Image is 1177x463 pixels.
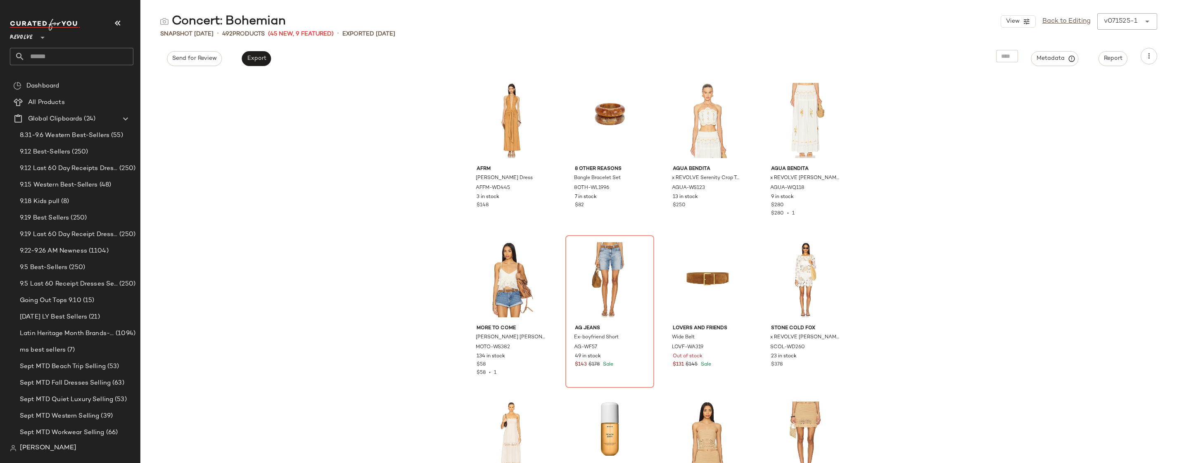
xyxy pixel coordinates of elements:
span: Report [1103,55,1122,62]
img: MOTO-WS382_V1.jpg [470,238,553,321]
span: Sept MTD Fall Dresses Selling [20,378,111,388]
span: Ex-boyfriend Short [574,334,619,341]
span: 8.31-9.6 Western Best-Sellers [20,131,109,140]
span: Dashboard [26,81,59,91]
p: Exported [DATE] [342,30,395,38]
span: ms best sellers [20,345,66,355]
span: AG-WF57 [574,344,597,351]
span: 1 [494,370,496,376]
img: svg%3e [160,17,168,26]
span: (24) [82,114,95,124]
span: x REVOLVE [PERSON_NAME] Hand Crochet Dress [770,334,840,341]
div: v071525-1 [1104,17,1137,26]
span: MOTO-WS382 [476,344,510,351]
span: Sept MTD Workwear Selling [20,428,104,437]
span: • [337,29,339,39]
span: (21) [87,312,100,322]
span: (8) [59,197,69,206]
img: SCOL-WD260_V1.jpg [764,238,847,321]
span: View [1005,18,1019,25]
span: (1094) [114,329,135,338]
img: AGUA-WQ118_V1.jpg [764,79,847,162]
span: (53) [113,395,127,404]
span: AGUA-WS123 [672,184,705,192]
span: MORE TO COME [477,325,546,332]
span: Export [247,55,266,62]
span: Revolve [10,28,33,43]
span: Wide Belt [672,334,695,341]
div: Concert: Bohemian [160,13,286,30]
span: (66) [104,428,118,437]
img: cfy_white_logo.C9jOOHJF.svg [10,19,80,31]
span: AG Jeans [575,325,645,332]
span: $143 [575,361,587,369]
span: (250) [70,147,88,157]
span: (53) [106,362,119,371]
span: 8OTH-WL1996 [574,184,609,192]
span: (55) [109,131,123,140]
span: x REVOLVE [PERSON_NAME] Skirt [770,175,840,182]
span: [PERSON_NAME] [20,443,76,453]
span: • [486,370,494,376]
span: 9.12 Best-Sellers [20,147,70,157]
span: 23 in stock [771,353,797,360]
span: $148 [477,202,489,209]
span: (250) [67,263,85,272]
span: Send for Review [172,55,217,62]
span: $131 [673,361,684,369]
span: [DATE] LY Best Sellers [20,312,87,322]
span: Bangle Bracelet Set [574,175,621,182]
span: (7) [66,345,75,355]
span: (250) [118,279,135,289]
span: $82 [575,202,584,209]
span: Going Out Tops 9.10 [20,296,81,305]
span: (45 New, 9 Featured) [268,30,334,38]
img: svg%3e [13,82,21,90]
img: LOVF-WA319_V1.jpg [666,238,749,321]
img: svg%3e [10,445,17,451]
span: (250) [118,230,135,239]
span: $145 [686,361,698,369]
span: Agua Bendita [673,165,743,173]
span: 9.5 Best-Sellers [20,263,67,272]
span: 9.15 Western Best-Sellers [20,180,98,190]
a: Back to Editing [1042,17,1091,26]
span: 9.12 Last 60 Day Receipts Dresses [20,164,118,173]
span: 3 in stock [477,194,499,201]
img: 8OTH-WL1996_V1.jpg [568,79,651,162]
span: Sept MTD Beach Trip Selling [20,362,106,371]
span: [PERSON_NAME] Dress [476,175,533,182]
span: • [217,29,219,39]
span: 8 Other Reasons [575,165,645,173]
span: x REVOLVE Serenity Crop Top [672,175,742,182]
span: 9.18 Kids pull [20,197,59,206]
span: 9.19 Last 60 Day Receipt Dresses Selling [20,230,118,239]
span: (48) [98,180,112,190]
span: Sale [601,362,613,367]
button: Report [1099,51,1127,66]
img: AGUA-WS123_V1.jpg [666,79,749,162]
span: $58 [477,370,486,376]
span: (250) [118,164,135,173]
span: (39) [99,411,113,421]
span: (250) [69,213,87,223]
span: $250 [673,202,686,209]
span: $178 [588,361,600,369]
span: AFRM [477,165,546,173]
span: Lovers and Friends [673,325,743,332]
span: Metadata [1036,55,1074,62]
span: Global Clipboards [28,114,82,124]
span: Sept MTD Western Selling [20,411,99,421]
img: AG-WF57_V1.jpg [568,238,651,321]
span: (63) [111,378,124,388]
span: SCOL-WD260 [770,344,805,351]
button: Send for Review [167,51,222,66]
span: AGUA-WQ118 [770,184,804,192]
span: 492 [222,31,233,37]
div: Products [222,30,265,38]
span: 134 in stock [477,353,505,360]
span: $280 [771,211,784,216]
span: Stone Cold Fox [771,325,841,332]
img: AFFM-WD445_V1.jpg [470,79,553,162]
span: Latin Heritage Month Brands- DO NOT DELETE [20,329,114,338]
